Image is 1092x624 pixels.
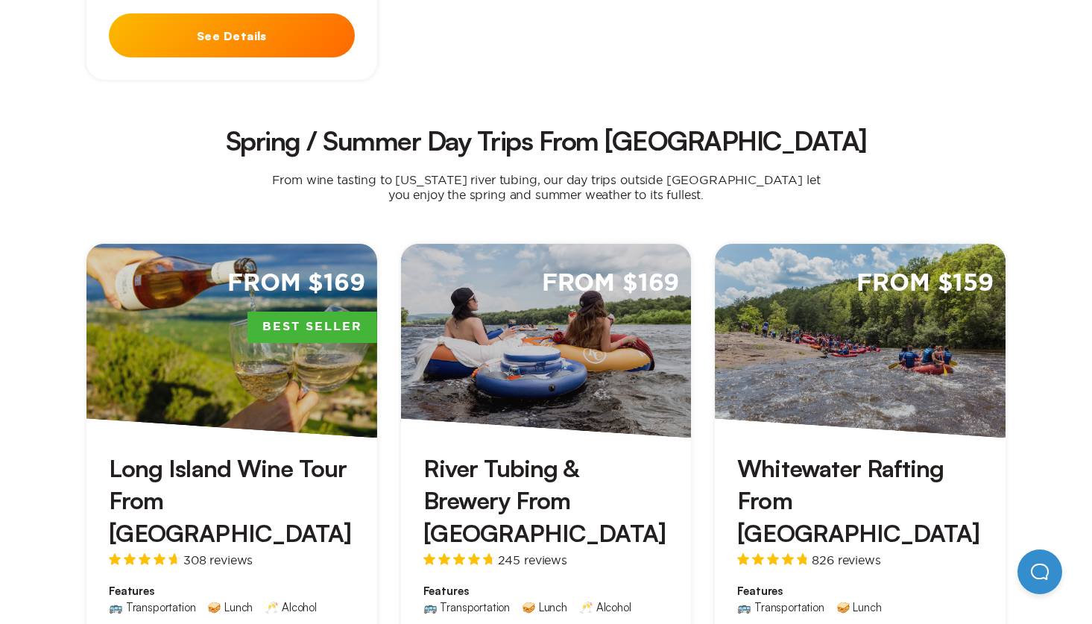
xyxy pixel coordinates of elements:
span: From $169 [227,268,365,300]
span: 245 reviews [498,554,567,566]
div: 🚌 Transportation [109,602,195,613]
div: 🚌 Transportation [423,602,510,613]
h3: River Tubing & Brewery From [GEOGRAPHIC_DATA] [423,453,669,549]
div: 🥪 Lunch [836,602,882,613]
span: 826 reviews [812,554,880,566]
span: Best Seller [247,312,377,343]
div: 🥪 Lunch [207,602,253,613]
div: 🥂 Alcohol [265,602,317,613]
span: Features [423,584,669,599]
span: From $169 [542,268,680,300]
button: See Details [109,13,355,57]
h3: Whitewater Rafting From [GEOGRAPHIC_DATA] [737,453,983,549]
div: 🥂 Alcohol [579,602,631,613]
div: 🚌 Transportation [737,602,824,613]
h3: Long Island Wine Tour From [GEOGRAPHIC_DATA] [109,453,355,549]
span: From $159 [856,268,994,300]
div: 🥪 Lunch [522,602,567,613]
p: From wine tasting to [US_STATE] river tubing, our day trips outside [GEOGRAPHIC_DATA] let you enj... [248,172,845,202]
span: 308 reviews [183,554,253,566]
span: Features [109,584,355,599]
iframe: Help Scout Beacon - Open [1017,549,1062,594]
span: Features [737,584,983,599]
h2: Spring / Summer Day Trips From [GEOGRAPHIC_DATA] [98,127,994,154]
